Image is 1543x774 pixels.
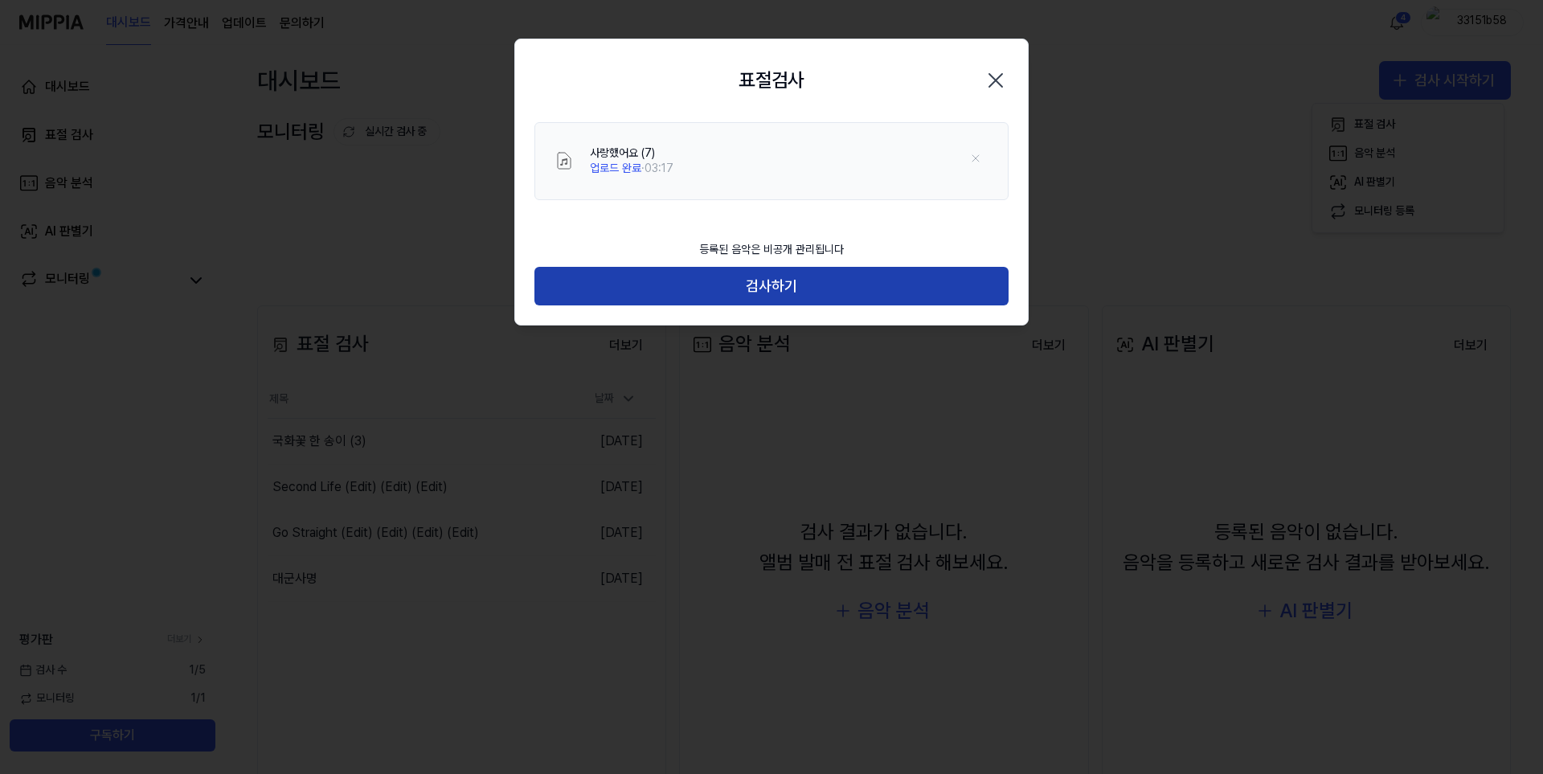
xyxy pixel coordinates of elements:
button: 검사하기 [534,267,1009,305]
img: File Select [555,151,574,170]
div: · 03:17 [590,161,673,177]
span: 업로드 완료 [590,162,641,174]
div: 등록된 음악은 비공개 관리됩니다 [690,232,853,268]
h2: 표절검사 [739,65,804,96]
div: 사랑했어요 (7) [590,145,673,162]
